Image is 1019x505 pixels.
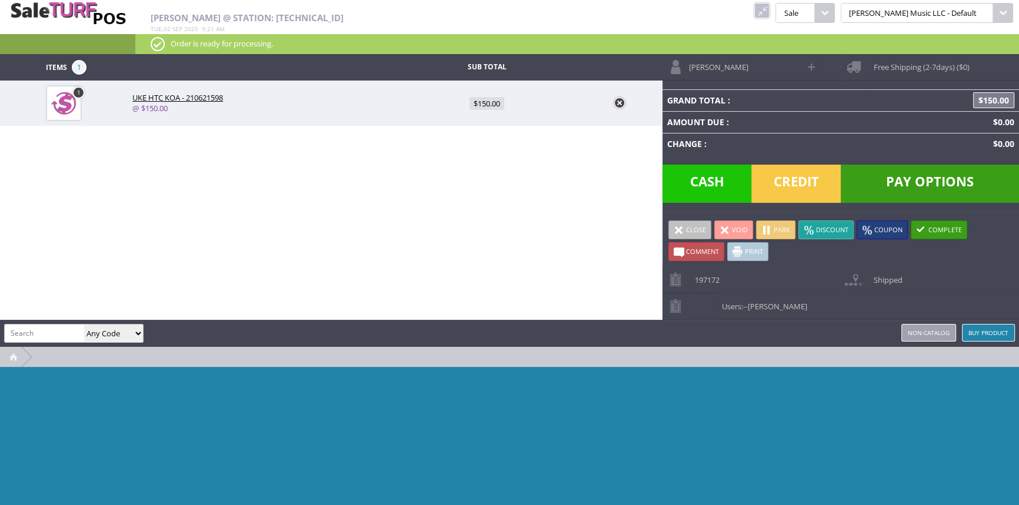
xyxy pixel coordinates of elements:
[662,133,867,155] td: Change :
[46,60,67,73] span: Items
[911,220,967,239] a: Complete
[469,97,504,110] span: $150.00
[207,25,214,33] span: 21
[901,324,956,342] a: Non-catalog
[798,220,854,239] a: Discount
[727,242,768,261] a: Print
[714,220,753,239] a: Void
[775,3,814,23] span: Sale
[72,86,85,99] a: 1
[686,247,719,256] span: Comment
[164,25,171,33] span: 02
[988,138,1014,149] span: $0.00
[151,13,660,23] h2: [PERSON_NAME] @ Station: [TECHNICAL_ID]
[668,220,711,239] a: Close
[132,103,168,113] a: @ $150.00
[172,25,182,33] span: Sep
[973,92,1014,108] span: $150.00
[745,301,807,312] span: -[PERSON_NAME]
[662,165,752,203] span: Cash
[857,220,908,239] a: Coupon
[867,267,902,285] span: Shipped
[689,267,720,285] span: 197172
[841,3,993,23] span: [PERSON_NAME] Music LLC - Default
[751,165,841,203] span: Credit
[151,25,162,33] span: Tue
[216,25,225,33] span: am
[184,25,198,33] span: 2025
[962,324,1015,342] a: Buy Product
[662,111,867,133] td: Amount Due :
[132,92,223,103] span: UKE HTC KOA - 210621598
[867,54,969,72] span: Free Shipping (2-7days) ($0)
[5,325,84,342] input: Search
[151,37,1004,50] p: Order is ready for processing.
[988,116,1014,128] span: $0.00
[202,25,205,33] span: 9
[743,301,745,312] span: -
[841,165,1019,203] span: Pay Options
[662,89,867,111] td: Grand Total :
[151,25,225,33] span: , :
[756,220,795,239] a: Park
[397,60,576,75] td: Sub Total
[72,60,86,75] span: 1
[716,293,807,312] span: Users:
[683,54,748,72] span: [PERSON_NAME]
